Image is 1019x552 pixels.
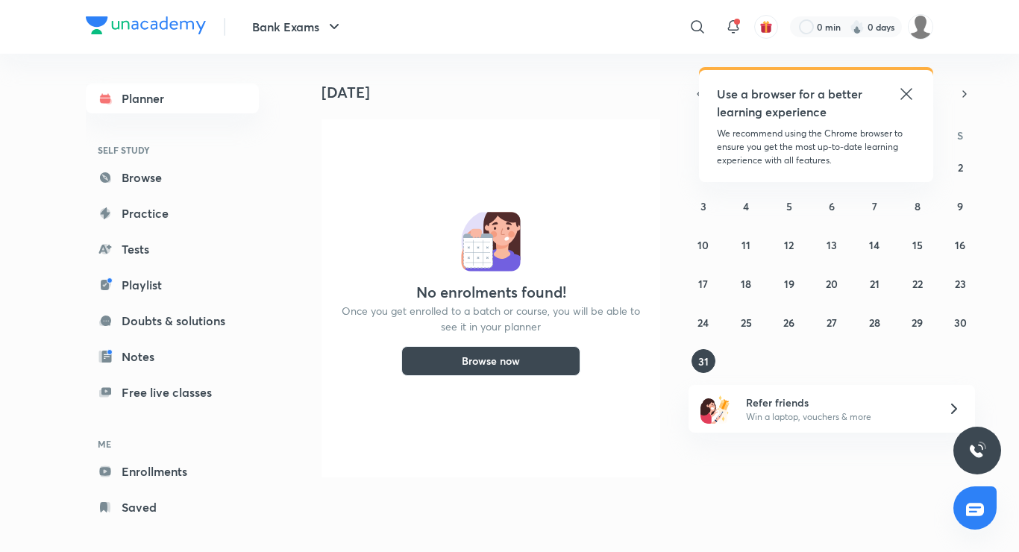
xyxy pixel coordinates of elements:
[322,84,672,101] h4: [DATE]
[869,316,880,330] abbr: August 28, 2025
[906,310,929,334] button: August 29, 2025
[948,155,972,179] button: August 2, 2025
[698,277,708,291] abbr: August 17, 2025
[957,128,963,142] abbr: Saturday
[820,272,844,295] button: August 20, 2025
[912,238,923,252] abbr: August 15, 2025
[86,16,206,38] a: Company Logo
[777,272,801,295] button: August 19, 2025
[820,310,844,334] button: August 27, 2025
[86,306,259,336] a: Doubts & solutions
[955,238,965,252] abbr: August 16, 2025
[820,194,844,218] button: August 6, 2025
[697,238,709,252] abbr: August 10, 2025
[912,277,923,291] abbr: August 22, 2025
[783,316,794,330] abbr: August 26, 2025
[862,310,886,334] button: August 28, 2025
[741,238,750,252] abbr: August 11, 2025
[692,233,715,257] button: August 10, 2025
[906,194,929,218] button: August 8, 2025
[86,198,259,228] a: Practice
[86,377,259,407] a: Free live classes
[717,85,865,121] h5: Use a browser for a better learning experience
[339,303,642,334] p: Once you get enrolled to a batch or course, you will be able to see it in your planner
[86,431,259,457] h6: ME
[734,233,758,257] button: August 11, 2025
[86,163,259,192] a: Browse
[872,199,877,213] abbr: August 7, 2025
[908,14,933,40] img: snehal rajesh
[754,15,778,39] button: avatar
[862,194,886,218] button: August 7, 2025
[948,233,972,257] button: August 16, 2025
[86,16,206,34] img: Company Logo
[869,238,880,252] abbr: August 14, 2025
[906,233,929,257] button: August 15, 2025
[461,212,521,272] img: No events
[700,394,730,424] img: referral
[912,316,923,330] abbr: August 29, 2025
[827,238,837,252] abbr: August 13, 2025
[86,457,259,486] a: Enrollments
[826,277,838,291] abbr: August 20, 2025
[777,310,801,334] button: August 26, 2025
[86,84,259,113] a: Planner
[948,310,972,334] button: August 30, 2025
[850,19,865,34] img: streak
[700,199,706,213] abbr: August 3, 2025
[734,194,758,218] button: August 4, 2025
[862,233,886,257] button: August 14, 2025
[784,238,794,252] abbr: August 12, 2025
[746,410,929,424] p: Win a laptop, vouchers & more
[915,199,921,213] abbr: August 8, 2025
[692,349,715,373] button: August 31, 2025
[948,272,972,295] button: August 23, 2025
[827,316,837,330] abbr: August 27, 2025
[948,194,972,218] button: August 9, 2025
[777,233,801,257] button: August 12, 2025
[954,316,967,330] abbr: August 30, 2025
[698,354,709,368] abbr: August 31, 2025
[734,310,758,334] button: August 25, 2025
[759,20,773,34] img: avatar
[692,272,715,295] button: August 17, 2025
[958,160,963,175] abbr: August 2, 2025
[734,272,758,295] button: August 18, 2025
[746,395,929,410] h6: Refer friends
[955,277,966,291] abbr: August 23, 2025
[692,194,715,218] button: August 3, 2025
[86,137,259,163] h6: SELF STUDY
[829,199,835,213] abbr: August 6, 2025
[692,310,715,334] button: August 24, 2025
[697,316,709,330] abbr: August 24, 2025
[243,12,352,42] button: Bank Exams
[906,272,929,295] button: August 22, 2025
[743,199,749,213] abbr: August 4, 2025
[86,342,259,371] a: Notes
[401,346,580,376] button: Browse now
[968,442,986,460] img: ttu
[870,277,880,291] abbr: August 21, 2025
[786,199,792,213] abbr: August 5, 2025
[957,199,963,213] abbr: August 9, 2025
[86,270,259,300] a: Playlist
[86,492,259,522] a: Saved
[784,277,794,291] abbr: August 19, 2025
[717,127,915,167] p: We recommend using the Chrome browser to ensure you get the most up-to-date learning experience w...
[741,277,751,291] abbr: August 18, 2025
[741,316,752,330] abbr: August 25, 2025
[86,234,259,264] a: Tests
[862,272,886,295] button: August 21, 2025
[416,283,566,301] h4: No enrolments found!
[777,194,801,218] button: August 5, 2025
[820,233,844,257] button: August 13, 2025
